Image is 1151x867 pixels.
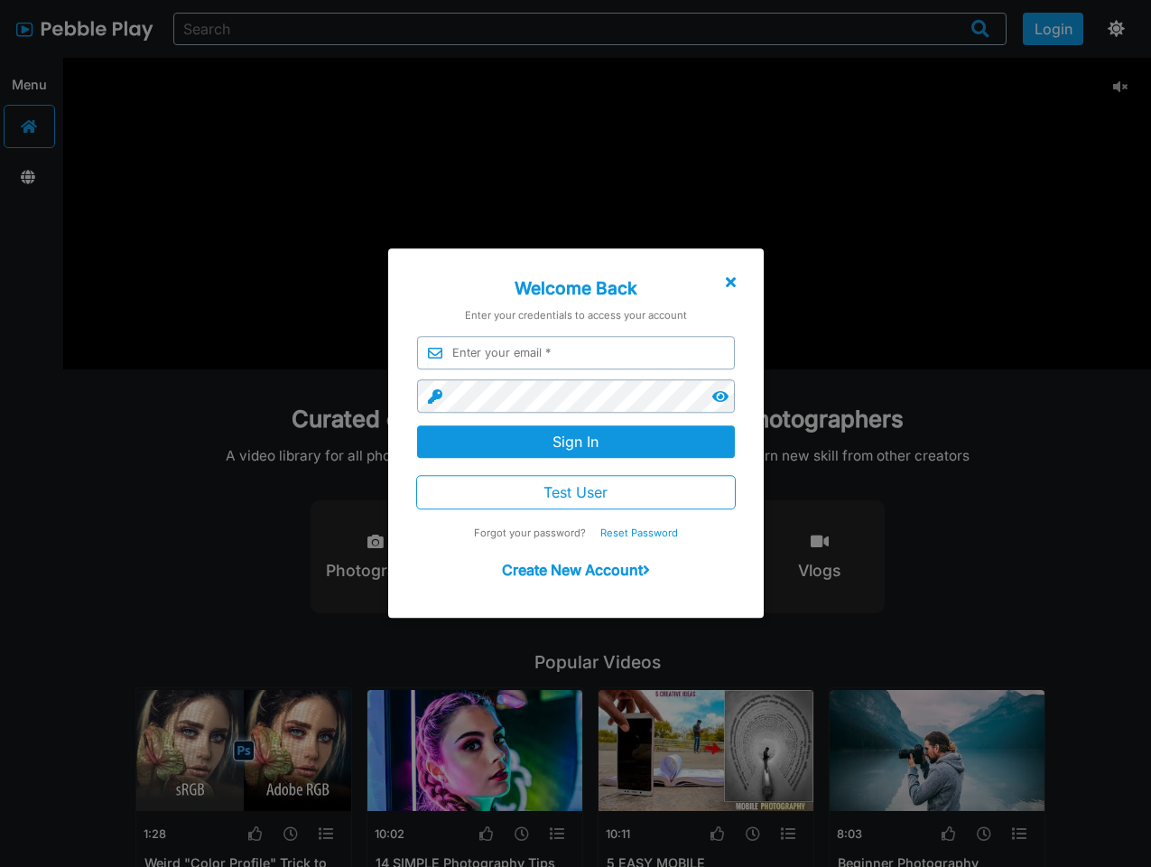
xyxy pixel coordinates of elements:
[417,336,735,369] input: Enter your email *
[465,309,687,322] p: Enter your credentials to access your account
[417,426,735,459] button: Sign In
[417,527,735,540] p: Forgot your password?
[502,562,650,580] h2: Create New Account
[515,277,637,299] h1: Welcome Back
[496,557,655,584] button: Create New Account
[417,476,735,508] button: Test User
[600,527,678,540] span: Reset Password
